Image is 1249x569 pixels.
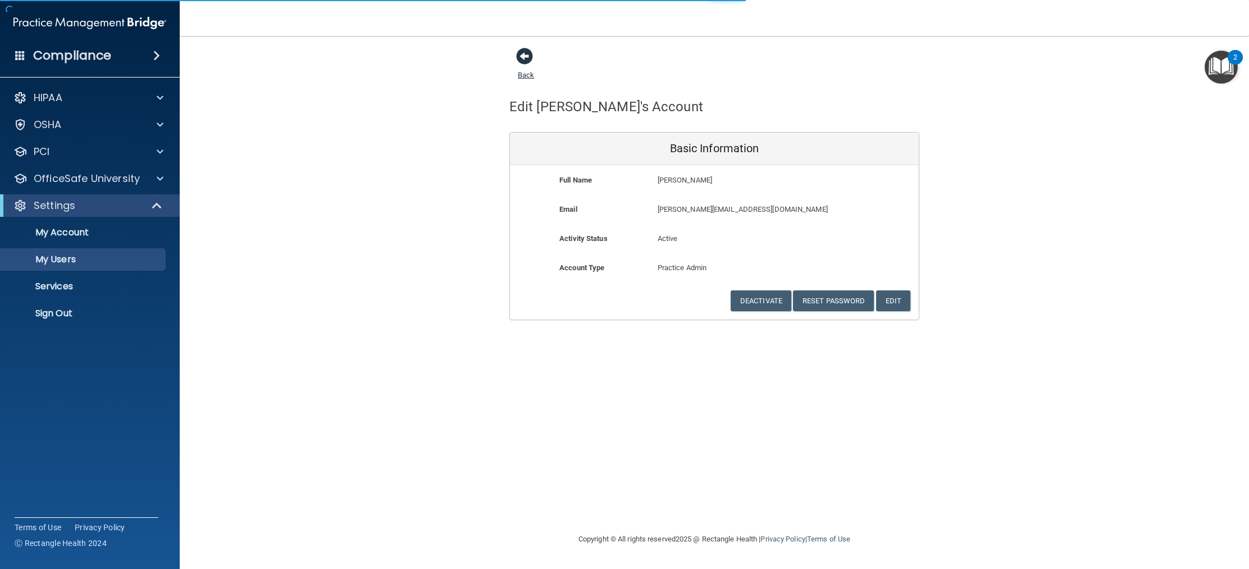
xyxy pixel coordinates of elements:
[509,99,703,114] h4: Edit [PERSON_NAME]'s Account
[510,133,919,165] div: Basic Information
[518,57,534,79] a: Back
[760,535,805,543] a: Privacy Policy
[876,290,910,311] button: Edit
[13,91,163,104] a: HIPAA
[7,227,161,238] p: My Account
[13,199,163,212] a: Settings
[807,535,850,543] a: Terms of Use
[509,521,919,557] div: Copyright © All rights reserved 2025 @ Rectangle Health | |
[7,254,161,265] p: My Users
[1233,57,1237,72] div: 2
[34,145,49,158] p: PCI
[15,522,61,533] a: Terms of Use
[559,234,608,243] b: Activity Status
[34,118,62,131] p: OSHA
[7,281,161,292] p: Services
[658,174,837,187] p: [PERSON_NAME]
[7,308,161,319] p: Sign Out
[75,522,125,533] a: Privacy Policy
[34,91,62,104] p: HIPAA
[15,538,107,549] span: Ⓒ Rectangle Health 2024
[559,263,604,272] b: Account Type
[559,176,592,184] b: Full Name
[658,232,772,245] p: Active
[1205,51,1238,84] button: Open Resource Center, 2 new notifications
[13,172,163,185] a: OfficeSafe University
[13,118,163,131] a: OSHA
[559,205,577,213] b: Email
[658,261,772,275] p: Practice Admin
[13,12,166,34] img: PMB logo
[13,145,163,158] a: PCI
[34,199,75,212] p: Settings
[33,48,111,63] h4: Compliance
[793,290,874,311] button: Reset Password
[658,203,837,216] p: [PERSON_NAME][EMAIL_ADDRESS][DOMAIN_NAME]
[34,172,140,185] p: OfficeSafe University
[731,290,791,311] button: Deactivate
